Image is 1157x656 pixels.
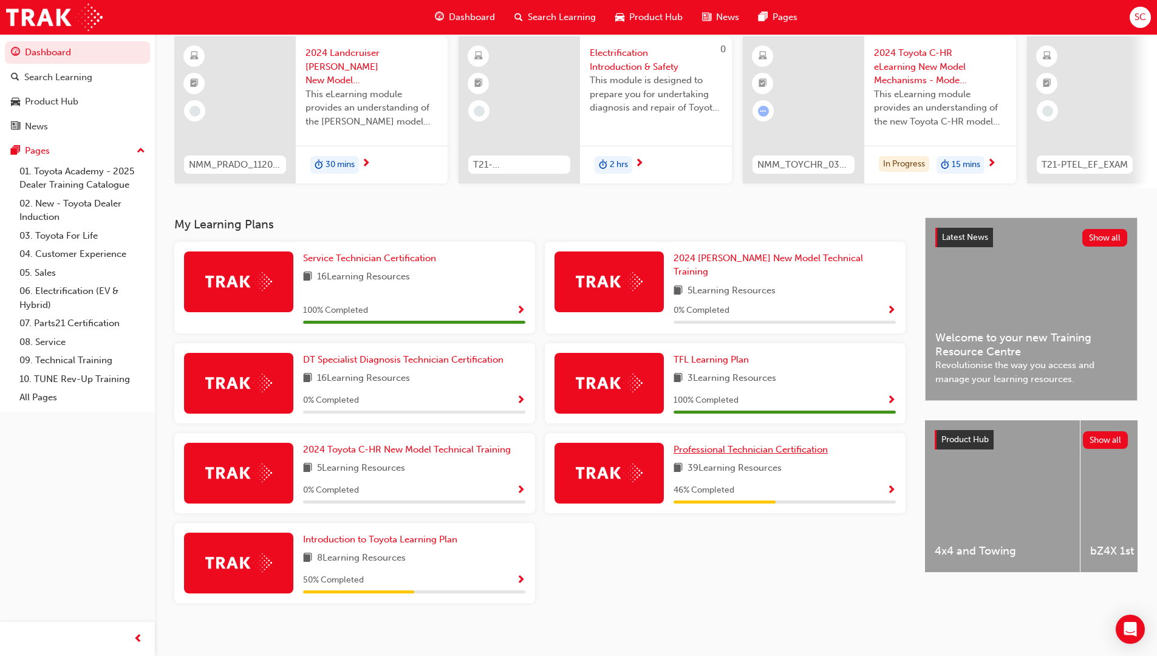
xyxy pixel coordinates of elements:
[303,483,359,497] span: 0 % Completed
[887,483,896,498] button: Show Progress
[317,551,406,566] span: 8 Learning Resources
[15,388,150,407] a: All Pages
[303,443,516,457] a: 2024 Toyota C-HR New Model Technical Training
[425,5,505,30] a: guage-iconDashboard
[5,41,150,64] a: Dashboard
[134,632,143,647] span: prev-icon
[5,115,150,138] a: News
[1043,76,1051,92] span: booktick-icon
[24,70,92,84] div: Search Learning
[1130,7,1151,28] button: SC
[576,463,643,482] img: Trak
[516,393,525,408] button: Show Progress
[317,270,410,285] span: 16 Learning Resources
[361,159,370,169] span: next-icon
[759,76,767,92] span: booktick-icon
[720,44,726,55] span: 0
[925,420,1080,572] a: 4x4 and Towing
[935,331,1127,358] span: Welcome to your new Training Resource Centre
[11,97,20,108] span: car-icon
[674,354,749,365] span: TFL Learning Plan
[189,106,200,117] span: learningRecordVerb_NONE-icon
[6,4,103,31] img: Trak
[635,159,644,169] span: next-icon
[303,251,441,265] a: Service Technician Certification
[516,395,525,406] span: Show Progress
[759,10,768,25] span: pages-icon
[15,227,150,245] a: 03. Toyota For Life
[190,49,199,64] span: learningResourceType_ELEARNING-icon
[674,304,729,318] span: 0 % Completed
[1042,106,1053,117] span: learningRecordVerb_NONE-icon
[474,106,485,117] span: learningRecordVerb_NONE-icon
[688,284,776,299] span: 5 Learning Resources
[941,157,949,173] span: duration-icon
[315,157,323,173] span: duration-icon
[590,46,722,73] span: Electrification Introduction & Safety
[1042,158,1128,172] span: T21-PTEL_EF_EXAM
[11,72,19,83] span: search-icon
[11,47,20,58] span: guage-icon
[514,10,523,25] span: search-icon
[516,573,525,588] button: Show Progress
[516,303,525,318] button: Show Progress
[1083,431,1128,449] button: Show all
[303,534,457,545] span: Introduction to Toyota Learning Plan
[303,371,312,386] span: book-icon
[935,544,1070,558] span: 4x4 and Towing
[474,76,483,92] span: booktick-icon
[576,374,643,392] img: Trak
[749,5,807,30] a: pages-iconPages
[702,10,711,25] span: news-icon
[743,36,1016,183] a: NMM_TOYCHR_032024_MODULE_12024 Toyota C-HR eLearning New Model Mechanisms - Model Outline (Module...
[610,158,628,172] span: 2 hrs
[305,87,438,129] span: This eLearning module provides an understanding of the [PERSON_NAME] model line-up and its Katash...
[528,10,596,24] span: Search Learning
[303,353,508,367] a: DT Specialist Diagnosis Technician Certification
[15,333,150,352] a: 08. Service
[205,553,272,572] img: Trak
[987,159,996,169] span: next-icon
[935,430,1128,449] a: Product HubShow all
[303,461,312,476] span: book-icon
[887,393,896,408] button: Show Progress
[11,121,20,132] span: news-icon
[925,217,1138,401] a: Latest NewsShow allWelcome to your new Training Resource CentreRevolutionise the way you access a...
[629,10,683,24] span: Product Hub
[1043,49,1051,64] span: learningResourceType_ELEARNING-icon
[716,10,739,24] span: News
[615,10,624,25] span: car-icon
[317,371,410,386] span: 16 Learning Resources
[505,5,606,30] a: search-iconSearch Learning
[674,443,833,457] a: Professional Technician Certification
[590,73,722,115] span: This module is designed to prepare you for undertaking diagnosis and repair of Toyota & Lexus Ele...
[303,253,436,264] span: Service Technician Certification
[15,370,150,389] a: 10. TUNE Rev-Up Training
[473,158,565,172] span: T21-FOD_HVIS_PREREQ
[15,264,150,282] a: 05. Sales
[15,314,150,333] a: 07. Parts21 Certification
[757,158,850,172] span: NMM_TOYCHR_032024_MODULE_1
[189,158,281,172] span: NMM_PRADO_112024_MODULE_1
[174,217,906,231] h3: My Learning Plans
[674,444,828,455] span: Professional Technician Certification
[941,434,989,445] span: Product Hub
[5,91,150,113] a: Product Hub
[1135,10,1146,24] span: SC
[1082,229,1128,247] button: Show all
[15,282,150,314] a: 06. Electrification (EV & Hybrid)
[935,228,1127,247] a: Latest NewsShow all
[303,444,511,455] span: 2024 Toyota C-HR New Model Technical Training
[773,10,797,24] span: Pages
[303,533,462,547] a: Introduction to Toyota Learning Plan
[459,36,732,183] a: 0T21-FOD_HVIS_PREREQElectrification Introduction & SafetyThis module is designed to prepare you f...
[25,95,78,109] div: Product Hub
[692,5,749,30] a: news-iconNews
[174,36,448,183] a: NMM_PRADO_112024_MODULE_12024 Landcruiser [PERSON_NAME] New Model Mechanisms - Model Outline 1Thi...
[25,120,48,134] div: News
[1116,615,1145,644] div: Open Intercom Messenger
[5,140,150,162] button: Pages
[952,158,980,172] span: 15 mins
[674,284,683,299] span: book-icon
[317,461,405,476] span: 5 Learning Resources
